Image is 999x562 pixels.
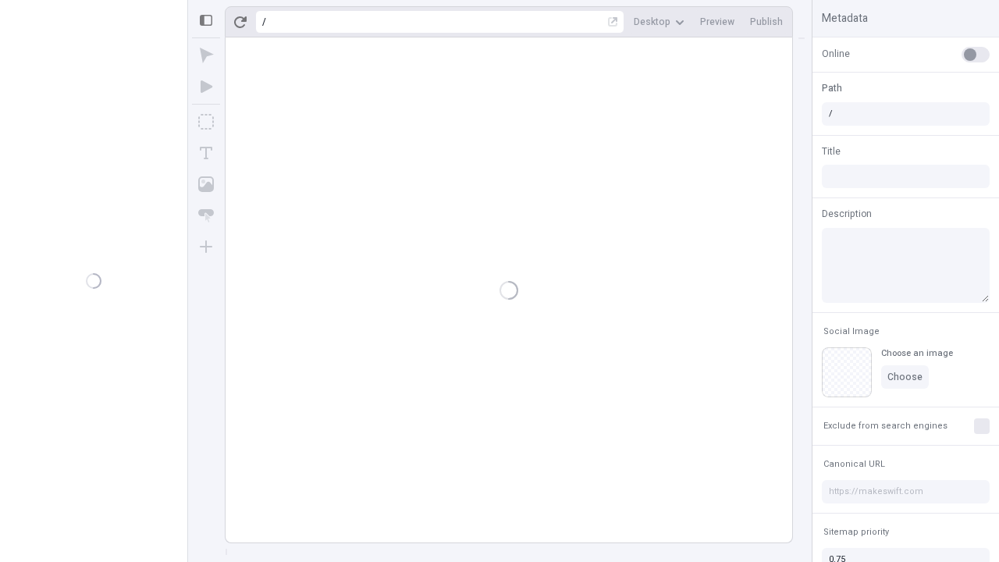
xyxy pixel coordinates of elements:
button: Image [192,170,220,198]
span: Preview [700,16,734,28]
button: Canonical URL [820,455,888,474]
button: Exclude from search engines [820,417,951,436]
button: Button [192,201,220,229]
button: Desktop [627,10,691,34]
span: Canonical URL [823,458,885,470]
span: Desktop [634,16,670,28]
span: Publish [750,16,783,28]
span: Choose [887,371,923,383]
span: Social Image [823,325,880,337]
div: Choose an image [881,347,953,359]
span: Exclude from search engines [823,420,947,432]
span: Sitemap priority [823,526,889,538]
button: Box [192,108,220,136]
span: Title [822,144,841,158]
span: Online [822,47,850,61]
span: Path [822,81,842,95]
input: https://makeswift.com [822,480,990,503]
button: Sitemap priority [820,523,892,542]
button: Preview [694,10,741,34]
button: Social Image [820,322,883,341]
button: Choose [881,365,929,389]
div: / [262,16,266,28]
span: Description [822,207,872,221]
button: Text [192,139,220,167]
button: Publish [744,10,789,34]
